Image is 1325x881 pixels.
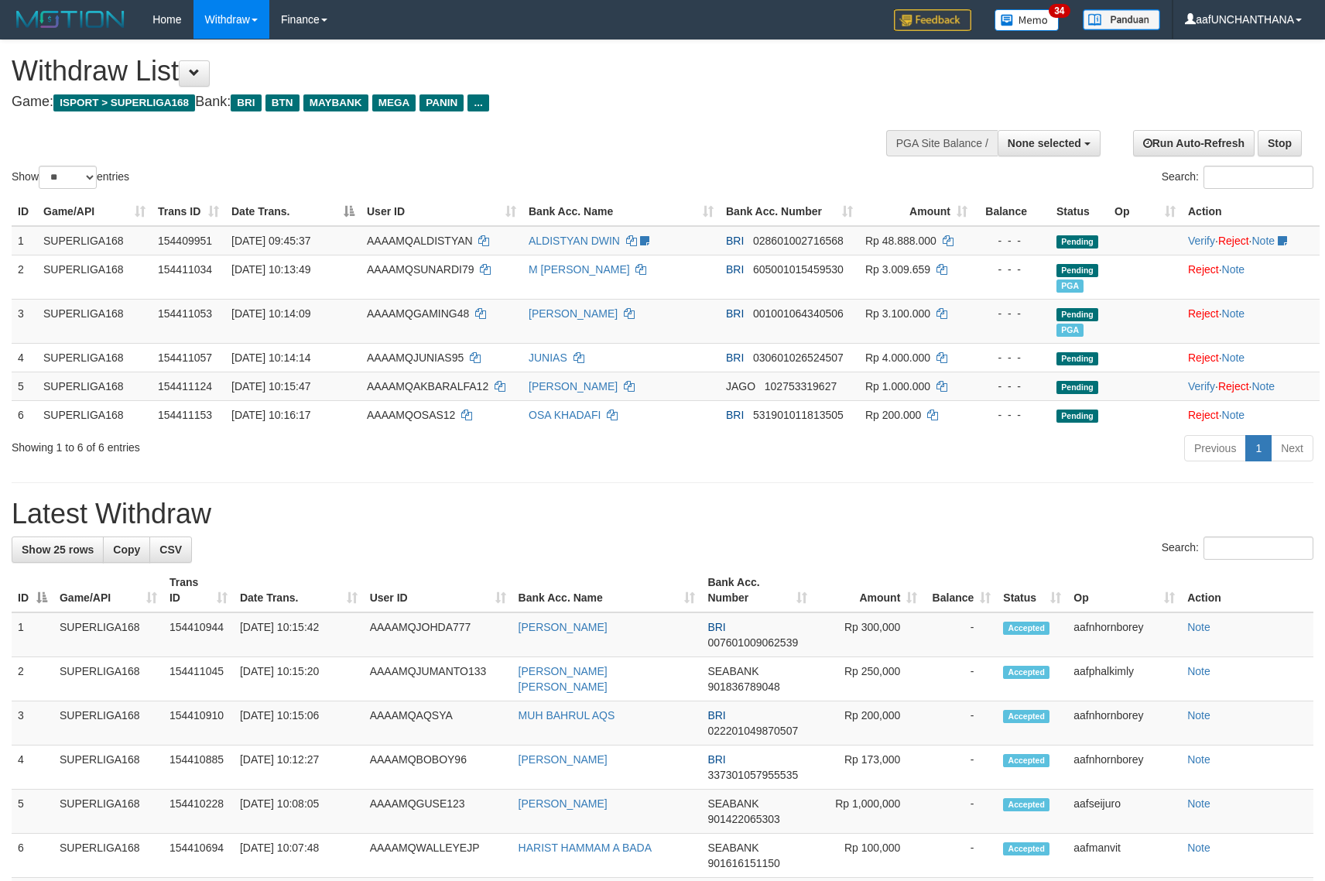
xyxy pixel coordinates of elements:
[53,746,163,790] td: SUPERLIGA168
[813,790,923,834] td: Rp 1,000,000
[12,746,53,790] td: 4
[512,568,702,612] th: Bank Acc. Name: activate to sort column ascending
[865,235,936,247] span: Rp 48.888.000
[12,56,868,87] h1: Withdraw List
[813,746,923,790] td: Rp 173,000
[707,621,725,633] span: BRI
[1067,746,1181,790] td: aafnhornborey
[726,351,744,364] span: BRI
[12,434,540,455] div: Showing 1 to 6 of 6 entries
[234,746,364,790] td: [DATE] 10:12:27
[367,307,469,320] span: AAAAMQGAMING48
[265,94,300,111] span: BTN
[234,612,364,657] td: [DATE] 10:15:42
[1203,166,1313,189] input: Search:
[894,9,971,31] img: Feedback.jpg
[923,568,997,612] th: Balance: activate to sort column ascending
[53,790,163,834] td: SUPERLIGA168
[923,657,997,701] td: -
[12,400,37,429] td: 6
[865,263,930,276] span: Rp 3.009.659
[37,299,152,343] td: SUPERLIGA168
[163,790,234,834] td: 154410228
[53,568,163,612] th: Game/API: activate to sort column ascending
[865,380,930,393] span: Rp 1.000.000
[519,709,615,722] a: MUH BAHRUL AQS
[1182,400,1320,429] td: ·
[1056,264,1098,277] span: Pending
[1083,9,1160,30] img: panduan.png
[1187,709,1210,722] a: Note
[707,842,758,854] span: SEABANK
[865,307,930,320] span: Rp 3.100.000
[1108,197,1182,226] th: Op: activate to sort column ascending
[519,842,652,854] a: HARIST HAMMAM A BADA
[37,226,152,255] td: SUPERLIGA168
[707,857,779,869] span: Copy 901616151150 to clipboard
[529,409,601,421] a: OSA KHADAFI
[980,306,1044,321] div: - - -
[37,372,152,400] td: SUPERLIGA168
[707,680,779,693] span: Copy 901836789048 to clipboard
[231,351,310,364] span: [DATE] 10:14:14
[158,235,212,247] span: 154409951
[231,94,261,111] span: BRI
[1182,372,1320,400] td: · ·
[1222,351,1245,364] a: Note
[707,753,725,766] span: BRI
[1187,753,1210,766] a: Note
[12,197,37,226] th: ID
[522,197,720,226] th: Bank Acc. Name: activate to sort column ascending
[231,307,310,320] span: [DATE] 10:14:09
[163,834,234,878] td: 154410694
[1187,665,1210,677] a: Note
[923,701,997,746] td: -
[159,543,182,556] span: CSV
[726,307,744,320] span: BRI
[1222,307,1245,320] a: Note
[720,197,859,226] th: Bank Acc. Number: activate to sort column ascending
[1188,263,1219,276] a: Reject
[1218,235,1249,247] a: Reject
[1008,137,1081,149] span: None selected
[158,351,212,364] span: 154411057
[519,753,608,766] a: [PERSON_NAME]
[1188,380,1215,393] a: Verify
[529,351,567,364] a: JUNIAS
[529,380,618,393] a: [PERSON_NAME]
[1188,235,1215,247] a: Verify
[37,197,152,226] th: Game/API: activate to sort column ascending
[234,657,364,701] td: [DATE] 10:15:20
[1003,666,1049,679] span: Accepted
[234,568,364,612] th: Date Trans.: activate to sort column ascending
[53,612,163,657] td: SUPERLIGA168
[231,380,310,393] span: [DATE] 10:15:47
[980,379,1044,394] div: - - -
[39,166,97,189] select: Showentries
[12,499,1313,530] h1: Latest Withdraw
[1182,197,1320,226] th: Action
[163,746,234,790] td: 154410885
[1003,622,1049,635] span: Accepted
[923,746,997,790] td: -
[813,657,923,701] td: Rp 250,000
[886,130,998,156] div: PGA Site Balance /
[726,409,744,421] span: BRI
[726,263,744,276] span: BRI
[1133,130,1255,156] a: Run Auto-Refresh
[367,409,455,421] span: AAAAMQOSAS12
[980,233,1044,249] div: - - -
[12,226,37,255] td: 1
[12,790,53,834] td: 5
[152,197,225,226] th: Trans ID: activate to sort column ascending
[707,725,798,737] span: Copy 022201049870507 to clipboard
[367,235,473,247] span: AAAAMQALDISTYAN
[813,701,923,746] td: Rp 200,000
[1187,842,1210,854] a: Note
[1188,351,1219,364] a: Reject
[158,380,212,393] span: 154411124
[12,568,53,612] th: ID: activate to sort column descending
[163,568,234,612] th: Trans ID: activate to sort column ascending
[1188,409,1219,421] a: Reject
[1067,790,1181,834] td: aafseijuro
